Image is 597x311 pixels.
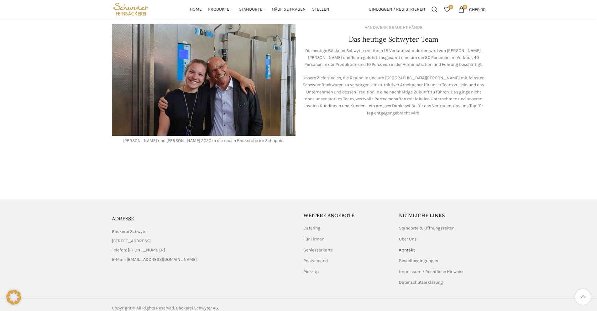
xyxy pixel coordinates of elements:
a: Geniesserkarte [303,247,333,253]
span: ADRESSE [112,215,134,222]
a: Bestellbedingungen [399,258,439,264]
div: HANDWERK BRAUCHT HÄNDE [364,24,422,31]
a: Über Uns [399,236,417,242]
a: List item link [112,247,294,254]
h5: Nützliche Links [399,212,485,219]
a: Datenschutzerklärung [399,279,443,286]
div: Meine Wunschliste [441,3,453,16]
span: E-Mail: [EMAIL_ADDRESS][DOMAIN_NAME] [112,256,197,263]
span: Stellen [312,7,329,13]
a: Pick-Up [303,269,319,275]
span: CHF [469,7,477,12]
div: Main navigation [153,3,366,16]
a: Für Firmen [303,236,325,242]
a: Postversand [303,258,328,264]
span: [STREET_ADDRESS] [112,238,151,245]
a: Kontakt [399,247,416,253]
a: Impressum / Rechtliche Hinweise [399,269,465,275]
a: Stellen [312,3,329,16]
h4: Das heutige Schwyter Team [349,34,438,44]
a: Standorte & Öffnungszeiten [399,225,455,231]
span: Häufige Fragen [272,7,306,13]
span: Einloggen / Registrieren [369,7,425,12]
span: Standorte [239,7,262,13]
a: Site logo [112,6,150,12]
a: Häufige Fragen [272,3,306,16]
h5: Weitere Angebote [303,212,390,219]
a: Home [190,3,202,16]
span: Home [190,7,202,13]
p: Unsere Ziele sind es, die Region in und um [GEOGRAPHIC_DATA][PERSON_NAME] mit feinsten Schwyter B... [302,75,485,117]
a: 0 CHF0.00 [455,3,489,16]
bdi: 0.00 [469,7,485,12]
span: 0 [463,5,467,9]
span: Bäckerei Schwyter [112,228,148,235]
p: [PERSON_NAME] und [PERSON_NAME] 2020 in der neuen Backstube im Schuppis. [112,137,296,144]
a: Scroll to top button [575,289,591,305]
p: Die heutige Bäckerei Schwyter mit ihren 18 Verkaufsstandorten wird von [PERSON_NAME], [PERSON_NAM... [302,47,485,68]
a: 0 [441,3,453,16]
span: Produkte [208,7,229,13]
span: 0 [448,5,453,9]
a: Catering [303,225,321,231]
a: Standorte [239,3,266,16]
a: Produkte [208,3,233,16]
a: Suchen [428,3,441,16]
a: Einloggen / Registrieren [366,3,428,16]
